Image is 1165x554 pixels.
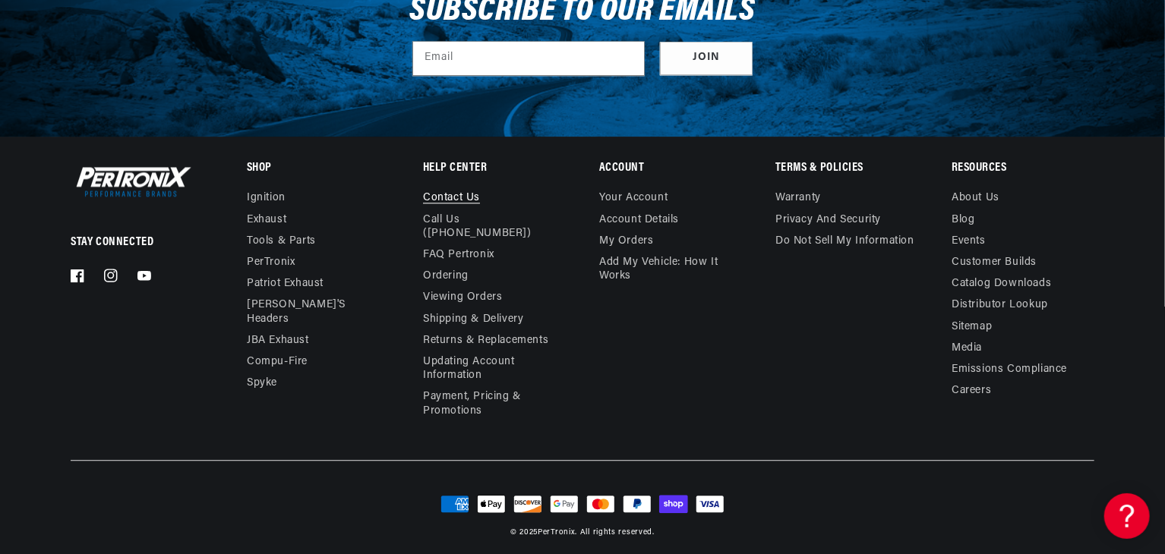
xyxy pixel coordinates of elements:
a: PerTronix [247,252,295,273]
a: Careers [952,380,991,401]
a: Call Us ([PHONE_NUMBER]) [423,209,554,244]
a: Ignition [247,191,286,209]
img: Pertronix [71,163,192,200]
a: Tools & Parts [247,231,316,252]
a: Viewing Orders [423,287,502,308]
a: Returns & Replacements [423,330,548,351]
a: JBA Exhaust [247,330,309,351]
a: PerTronix [538,528,575,537]
a: Compu-Fire [247,351,308,373]
a: Emissions compliance [952,359,1067,380]
a: Updating Account Information [423,351,554,386]
input: Email [413,42,644,75]
a: Exhaust [247,209,286,231]
a: Add My Vehicle: How It Works [599,252,741,287]
a: FAQ Pertronix [423,244,494,266]
a: Spyke [247,373,277,394]
a: Contact us [423,191,480,209]
a: Warranty [775,191,821,209]
a: My orders [599,231,653,252]
a: Your account [599,191,668,209]
a: Distributor Lookup [952,294,1048,316]
p: Stay Connected [71,235,197,250]
a: Ordering [423,266,469,287]
small: © 2025 . [510,528,577,537]
a: Payment, Pricing & Promotions [423,386,565,421]
a: Privacy and Security [775,209,881,231]
a: Events [952,231,986,252]
a: Media [952,338,982,359]
small: All rights reserved. [580,528,655,537]
a: Catalog Downloads [952,273,1051,294]
a: Do not sell my information [775,231,914,252]
a: Customer Builds [952,252,1037,273]
a: Shipping & Delivery [423,309,523,330]
a: Sitemap [952,316,992,338]
a: [PERSON_NAME]'s Headers [247,294,377,329]
a: Account details [599,209,679,231]
a: Patriot Exhaust [247,273,324,294]
button: Subscribe [660,42,753,76]
a: About Us [952,191,999,209]
a: Blog [952,209,974,231]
